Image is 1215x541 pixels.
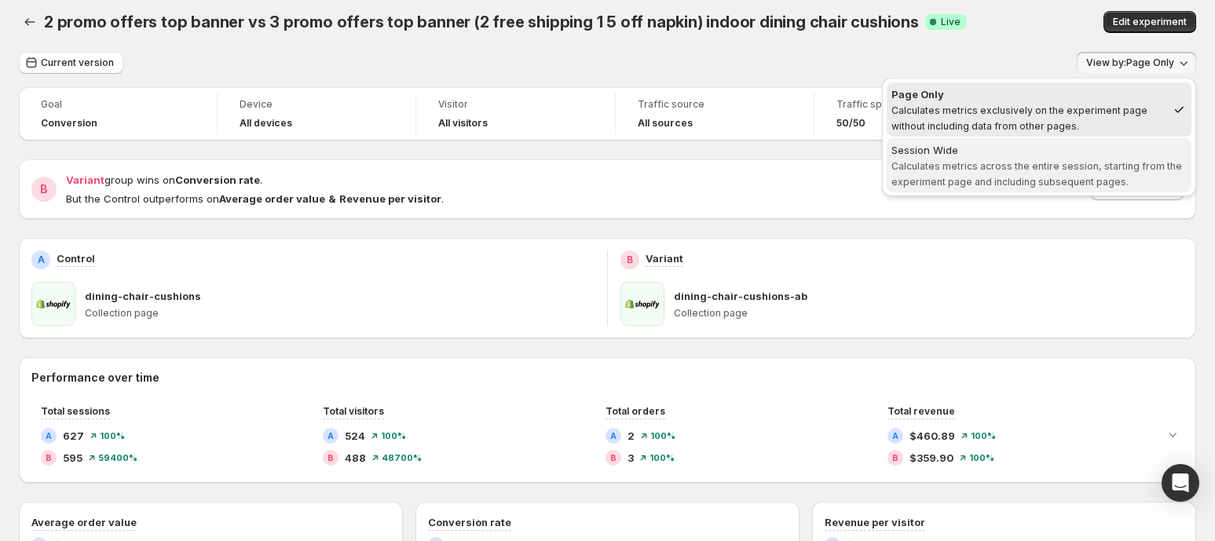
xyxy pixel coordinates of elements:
[606,405,665,417] span: Total orders
[41,57,114,69] span: Current version
[674,288,807,304] p: dining-chair-cushions-ab
[63,450,82,466] span: 595
[40,181,48,197] h2: B
[66,174,262,186] span: group wins on .
[836,97,990,131] a: Traffic split50/50
[44,13,919,31] span: 2 promo offers top banner vs 3 promo offers top banner (2 free shipping 1 5 off napkin) indoor di...
[909,428,955,444] span: $460.89
[650,431,675,440] span: 100 %
[57,250,95,266] p: Control
[836,117,866,130] span: 50/50
[328,192,336,205] strong: &
[909,450,953,466] span: $359.90
[19,52,123,74] button: Current version
[650,453,675,462] span: 100 %
[971,431,996,440] span: 100 %
[328,453,334,462] h2: B
[41,405,110,417] span: Total sessions
[674,307,1184,320] p: Collection page
[825,514,925,530] h3: Revenue per visitor
[892,431,898,440] h2: A
[175,174,260,186] strong: Conversion rate
[219,192,325,205] strong: Average order value
[345,450,366,466] span: 488
[240,117,292,130] h4: All devices
[941,16,961,28] span: Live
[85,307,595,320] p: Collection page
[1103,11,1196,33] button: Edit experiment
[638,117,693,130] h4: All sources
[381,431,406,440] span: 100 %
[41,98,195,111] span: Goal
[969,453,994,462] span: 100 %
[887,405,955,417] span: Total revenue
[1086,57,1174,69] span: View by: Page Only
[891,160,1182,188] span: Calculates metrics across the entire session, starting from the experiment page and including sub...
[610,431,617,440] h2: A
[628,450,634,466] span: 3
[892,453,898,462] h2: B
[891,104,1147,132] span: Calculates metrics exclusively on the experiment page without including data from other pages.
[836,98,990,111] span: Traffic split
[891,142,1187,158] div: Session Wide
[891,86,1166,102] div: Page Only
[428,514,511,530] h3: Conversion rate
[19,11,41,33] button: Back
[100,431,125,440] span: 100 %
[323,405,384,417] span: Total visitors
[1077,52,1196,74] button: View by:Page Only
[66,174,104,186] span: Variant
[63,428,84,444] span: 627
[41,97,195,131] a: GoalConversion
[85,288,201,304] p: dining-chair-cushions
[438,117,488,130] h4: All visitors
[46,453,52,462] h2: B
[31,514,137,530] h3: Average order value
[240,98,393,111] span: Device
[31,282,75,326] img: dining-chair-cushions
[66,192,444,205] span: But the Control outperforms on .
[345,428,365,444] span: 524
[438,98,592,111] span: Visitor
[1162,423,1184,445] button: Expand chart
[46,431,52,440] h2: A
[638,97,792,131] a: Traffic sourceAll sources
[339,192,441,205] strong: Revenue per visitor
[38,254,45,266] h2: A
[98,453,137,462] span: 59400 %
[438,97,592,131] a: VisitorAll visitors
[31,370,1184,386] h2: Performance over time
[646,250,683,266] p: Variant
[620,282,664,326] img: dining-chair-cushions-ab
[1113,16,1187,28] span: Edit experiment
[628,428,635,444] span: 2
[328,431,334,440] h2: A
[610,453,617,462] h2: B
[627,254,633,266] h2: B
[382,453,422,462] span: 48700 %
[240,97,393,131] a: DeviceAll devices
[638,98,792,111] span: Traffic source
[1162,464,1199,502] div: Open Intercom Messenger
[41,117,97,130] span: Conversion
